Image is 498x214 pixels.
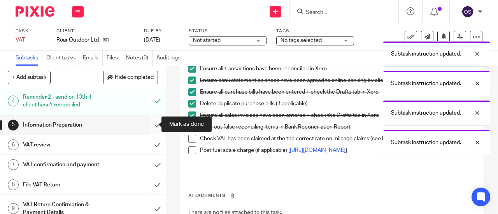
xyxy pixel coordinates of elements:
p: Check VAT has been claimed at the the correct rate on mileage claims (see bills/expense claims in... [200,135,475,143]
label: Due by [144,28,179,34]
h1: Reminder 2 - send on 13th if client hasn't reconciled [23,91,102,111]
h1: VAT confirmation and payment [23,159,102,171]
span: Not started [193,38,221,43]
p: Subtask instruction updated. [391,50,461,58]
h1: Information Preparation [23,119,102,131]
div: VAT [16,36,47,44]
p: Subtask instruction updated. [391,139,461,146]
label: Status [189,28,267,34]
span: Attachments [188,193,226,198]
h1: VAT review [23,139,102,151]
span: [DATE] [144,37,160,43]
a: Notes (0) [126,50,153,66]
h1: File VAT Return [23,179,102,191]
p: Ensure all purchase bills have been entered + check the Drafts tab in Xero [200,88,475,96]
p: Ensure bank statement balances have been agreed to online banking by client [200,77,475,84]
button: + Add subtask [8,71,51,84]
p: Post fuel scale charge (if applicable) [ ] [200,146,475,154]
p: Roar Outdoor Ltd [56,36,99,44]
div: 8 [8,179,19,190]
button: Hide completed [103,71,158,84]
p: Clear out false reconciling items in Bank Reconciliation Report [200,123,475,131]
img: svg%3E [461,5,474,18]
a: Audit logs [156,50,184,66]
div: 4 [8,96,19,106]
a: Subtasks [16,50,42,66]
p: Subtask instruction updated. [391,109,461,117]
p: Ensure all sales invoices have been entered + check the Drafts tab in Xero [200,111,475,119]
div: 7 [8,159,19,170]
a: Emails [83,50,103,66]
p: Delete duplicate purchase bills (if applicable) [200,100,475,108]
p: Ensure all transactions have been reconciled in Xero [200,65,475,73]
label: Task [16,28,47,34]
span: Hide completed [115,75,154,81]
div: 5 [8,120,19,130]
p: Subtask instruction updated. [391,80,461,87]
div: 6 [8,139,19,150]
div: 9 [8,203,19,214]
label: Client [56,28,134,34]
img: Pixie [16,6,54,17]
a: Client tasks [46,50,79,66]
a: Files [107,50,122,66]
